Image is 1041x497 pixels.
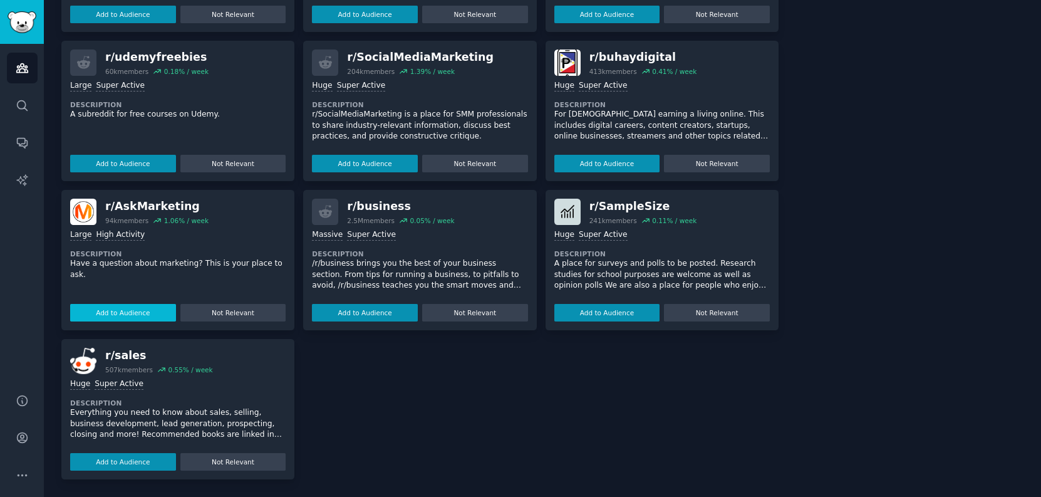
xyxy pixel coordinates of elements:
button: Add to Audience [554,155,660,172]
div: Super Active [96,80,145,92]
div: r/ business [347,199,454,214]
button: Not Relevant [422,155,528,172]
button: Add to Audience [312,6,418,23]
div: 413k members [589,67,637,76]
img: GummySearch logo [8,11,36,33]
p: Have a question about marketing? This is your place to ask. [70,258,286,280]
dt: Description [554,100,770,109]
button: Not Relevant [180,453,286,471]
button: Not Relevant [664,304,770,322]
div: r/ SampleSize [589,199,697,214]
button: Add to Audience [70,453,176,471]
div: Super Active [579,229,628,241]
button: Not Relevant [664,155,770,172]
img: AskMarketing [70,199,96,225]
div: Huge [312,80,332,92]
img: buhaydigital [554,50,581,76]
p: r/SocialMediaMarketing is a place for SMM professionals to share industry-relevant information, d... [312,109,527,142]
div: 0.05 % / week [410,216,454,225]
button: Add to Audience [70,304,176,322]
div: Super Active [337,80,386,92]
div: Super Active [95,379,143,390]
dt: Description [70,249,286,258]
div: Massive [312,229,343,241]
dt: Description [70,399,286,407]
button: Not Relevant [664,6,770,23]
button: Not Relevant [422,304,528,322]
div: r/ sales [105,348,213,364]
div: 60k members [105,67,148,76]
div: Super Active [579,80,628,92]
div: 0.11 % / week [652,216,697,225]
button: Add to Audience [70,6,176,23]
div: 94k members [105,216,148,225]
button: Not Relevant [180,6,286,23]
div: Huge [554,229,574,241]
button: Not Relevant [422,6,528,23]
div: Huge [554,80,574,92]
div: r/ AskMarketing [105,199,209,214]
div: 1.39 % / week [410,67,455,76]
div: 0.18 % / week [164,67,209,76]
img: sales [70,348,96,374]
button: Add to Audience [312,304,418,322]
p: For [DEMOGRAPHIC_DATA] earning a living online. This includes digital careers, content creators, ... [554,109,770,142]
button: Add to Audience [554,6,660,23]
p: A subreddit for free courses on Udemy. [70,109,286,120]
button: Not Relevant [180,155,286,172]
div: 507k members [105,365,153,374]
div: 204k members [347,67,395,76]
dt: Description [312,100,527,109]
div: 0.55 % / week [168,365,212,374]
div: 0.41 % / week [652,67,697,76]
button: Add to Audience [70,155,176,172]
div: 2.5M members [347,216,395,225]
p: /r/business brings you the best of your business section. From tips for running a business, to pi... [312,258,527,291]
div: r/ udemyfreebies [105,50,209,65]
dt: Description [554,249,770,258]
div: High Activity [96,229,145,241]
div: Large [70,229,91,241]
div: 241k members [589,216,637,225]
button: Add to Audience [554,304,660,322]
div: Super Active [347,229,396,241]
button: Add to Audience [312,155,418,172]
button: Not Relevant [180,304,286,322]
div: 1.06 % / week [164,216,209,225]
div: r/ buhaydigital [589,50,697,65]
img: SampleSize [554,199,581,225]
p: A place for surveys and polls to be posted. Research studies for school purposes are welcome as w... [554,258,770,291]
p: Everything you need to know about sales, selling, business development, lead generation, prospect... [70,407,286,441]
div: Huge [70,379,90,390]
div: r/ SocialMediaMarketing [347,50,494,65]
dt: Description [312,249,527,258]
dt: Description [70,100,286,109]
div: Large [70,80,91,92]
